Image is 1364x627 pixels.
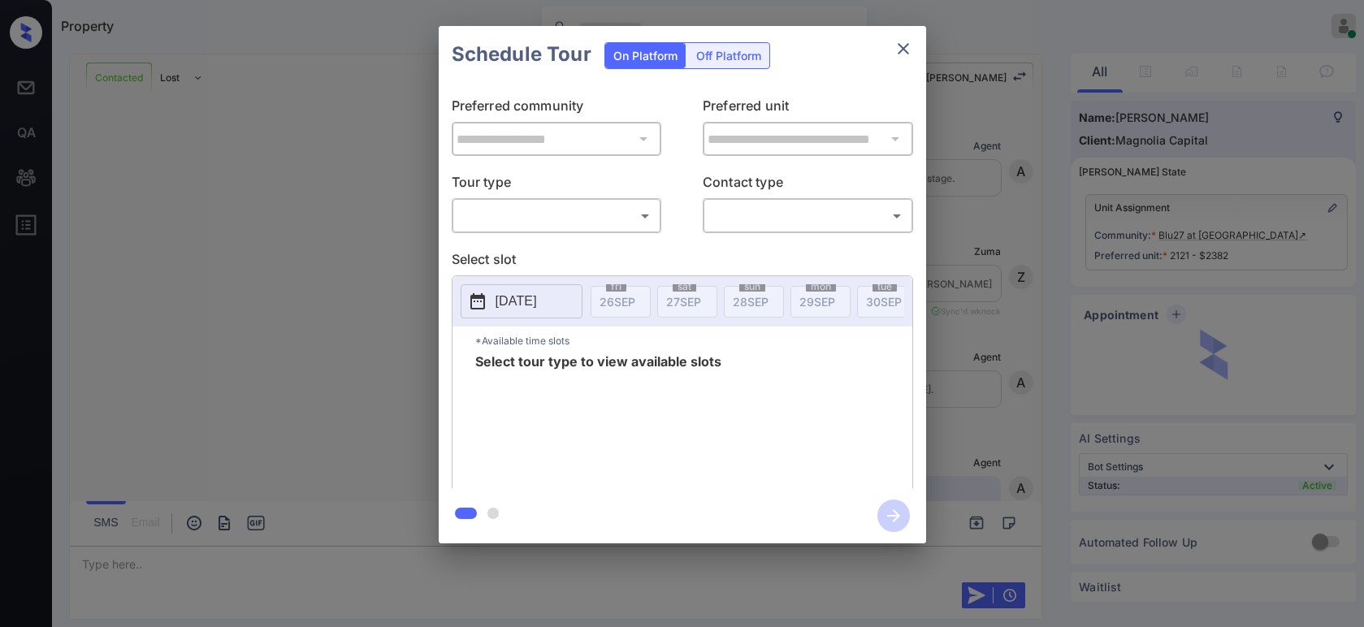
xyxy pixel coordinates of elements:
div: Off Platform [688,43,769,68]
div: On Platform [605,43,686,68]
p: [DATE] [496,292,537,311]
h2: Schedule Tour [439,26,604,83]
p: Preferred unit [703,96,913,122]
p: Contact type [703,172,913,198]
p: Select slot [452,249,913,275]
span: Select tour type to view available slots [475,355,721,485]
p: Tour type [452,172,662,198]
p: *Available time slots [475,326,912,355]
button: [DATE] [461,284,582,318]
button: close [887,32,920,65]
p: Preferred community [452,96,662,122]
